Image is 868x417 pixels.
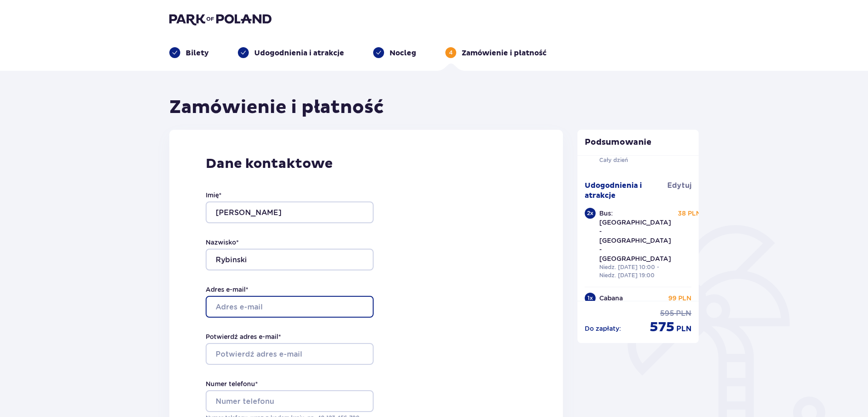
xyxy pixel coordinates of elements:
[206,379,258,388] label: Numer telefonu *
[599,294,623,303] p: Cabana
[169,96,384,119] h1: Zamówienie i płatność
[667,181,691,191] span: Edytuj
[254,48,344,58] p: Udogodnienia i atrakcje
[206,249,374,270] input: Nazwisko
[462,48,547,58] p: Zamówienie i płatność
[206,332,281,341] label: Potwierdź adres e-mail *
[585,181,668,201] p: Udogodnienia i atrakcje
[449,49,453,57] p: 4
[599,209,671,263] p: Bus: [GEOGRAPHIC_DATA] - [GEOGRAPHIC_DATA] - [GEOGRAPHIC_DATA]
[668,294,691,303] p: 99 PLN
[373,47,416,58] div: Nocleg
[206,238,239,247] label: Nazwisko *
[206,390,374,412] input: Numer telefonu
[206,285,248,294] label: Adres e-mail *
[186,48,209,58] p: Bilety
[650,319,675,336] span: 575
[206,155,527,172] p: Dane kontaktowe
[585,324,621,333] p: Do zapłaty :
[676,324,691,334] span: PLN
[390,48,416,58] p: Nocleg
[206,201,374,223] input: Imię
[678,209,701,218] p: 38 PLN
[577,137,699,148] p: Podsumowanie
[599,156,628,164] p: Cały dzień
[585,293,596,304] div: 1 x
[206,296,374,318] input: Adres e-mail
[169,13,271,25] img: Park of Poland logo
[599,263,671,280] p: Niedz. [DATE] 10:00 - Niedz. [DATE] 19:00
[206,343,374,365] input: Potwierdź adres e-mail
[660,309,674,319] span: 595
[585,208,596,219] div: 2 x
[238,47,344,58] div: Udogodnienia i atrakcje
[445,47,547,58] div: 4Zamówienie i płatność
[169,47,209,58] div: Bilety
[676,309,691,319] span: PLN
[206,191,222,200] label: Imię *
